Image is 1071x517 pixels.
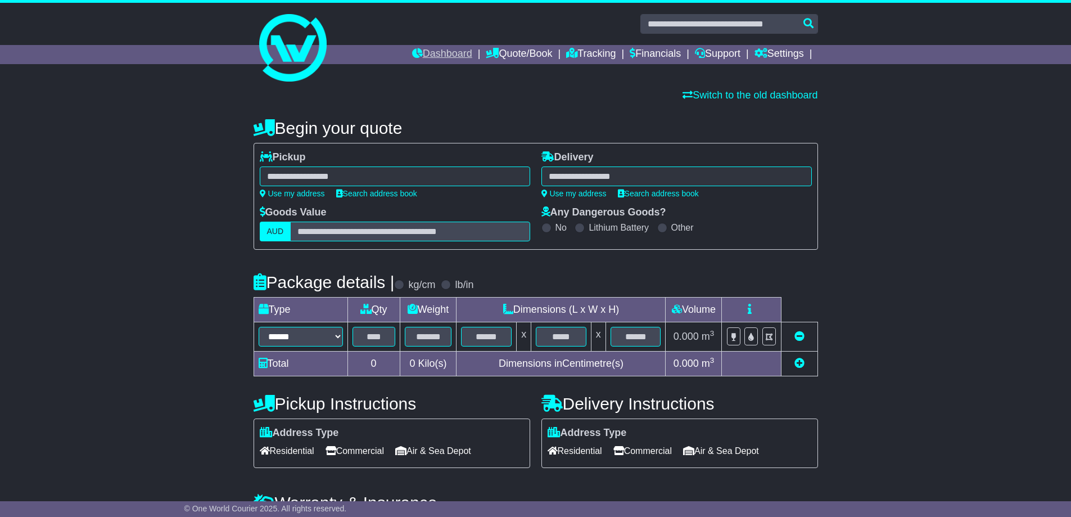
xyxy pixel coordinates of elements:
td: x [591,322,605,352]
span: 0 [409,358,415,369]
td: Qty [347,298,400,322]
label: Lithium Battery [589,222,649,233]
a: Search address book [618,189,699,198]
a: Search address book [336,189,417,198]
span: Residential [548,442,602,460]
span: Commercial [613,442,672,460]
label: kg/cm [408,279,435,291]
a: Use my address [260,189,325,198]
label: Goods Value [260,206,327,219]
span: Residential [260,442,314,460]
a: Quote/Book [486,45,552,64]
td: Weight [400,298,457,322]
span: Air & Sea Depot [395,442,471,460]
label: Delivery [541,151,594,164]
span: m [702,358,715,369]
sup: 3 [710,356,715,365]
h4: Begin your quote [254,119,818,137]
td: 0 [347,352,400,376]
h4: Delivery Instructions [541,394,818,413]
a: Financials [630,45,681,64]
h4: Pickup Instructions [254,394,530,413]
a: Settings [754,45,804,64]
span: 0.000 [674,358,699,369]
td: Total [254,352,347,376]
h4: Warranty & Insurance [254,493,818,512]
td: Kilo(s) [400,352,457,376]
label: AUD [260,222,291,241]
h4: Package details | [254,273,395,291]
label: lb/in [455,279,473,291]
span: © One World Courier 2025. All rights reserved. [184,504,347,513]
a: Support [695,45,740,64]
a: Switch to the old dashboard [683,89,817,101]
a: Tracking [566,45,616,64]
span: 0.000 [674,331,699,342]
label: Address Type [260,427,339,439]
sup: 3 [710,329,715,338]
a: Dashboard [412,45,472,64]
td: Type [254,298,347,322]
label: Any Dangerous Goods? [541,206,666,219]
a: Remove this item [794,331,805,342]
td: Dimensions (L x W x H) [457,298,666,322]
span: Commercial [326,442,384,460]
td: Volume [666,298,722,322]
label: Address Type [548,427,627,439]
td: x [517,322,531,352]
span: m [702,331,715,342]
label: No [555,222,567,233]
a: Use my address [541,189,607,198]
label: Pickup [260,151,306,164]
span: Air & Sea Depot [683,442,759,460]
a: Add new item [794,358,805,369]
td: Dimensions in Centimetre(s) [457,352,666,376]
label: Other [671,222,694,233]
